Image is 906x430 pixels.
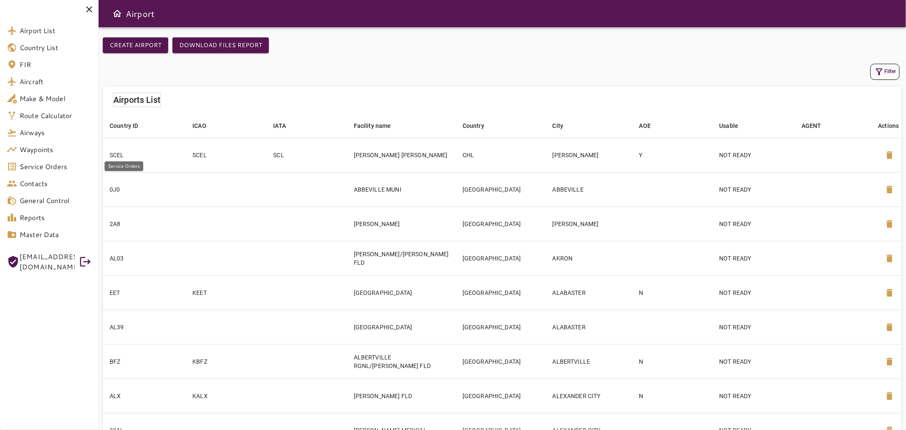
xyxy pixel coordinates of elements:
[192,121,217,131] span: ICAO
[103,241,186,275] td: AL03
[870,64,900,80] button: Filter
[719,392,788,400] p: NOT READY
[20,252,75,272] span: [EMAIL_ADDRESS][DOMAIN_NAME]
[266,138,347,172] td: SCL
[456,344,546,379] td: [GEOGRAPHIC_DATA]
[20,212,92,223] span: Reports
[110,121,138,131] div: Country ID
[20,110,92,121] span: Route Calculator
[802,121,821,131] div: AGENT
[186,275,266,310] td: KEET
[20,59,92,70] span: FIR
[273,121,297,131] span: IATA
[172,37,269,53] button: Download Files Report
[546,172,632,207] td: ABBEVILLE
[347,344,456,379] td: ALBERTVILLE RGNL/[PERSON_NAME] FLD
[553,121,564,131] div: City
[546,241,632,275] td: AKRON
[456,207,546,241] td: [GEOGRAPHIC_DATA]
[103,138,186,172] td: SCEL
[719,185,788,194] p: NOT READY
[347,207,456,241] td: [PERSON_NAME]
[103,275,186,310] td: EET
[719,220,788,228] p: NOT READY
[113,93,161,107] h6: Airports List
[884,356,895,367] span: delete
[879,248,900,269] button: Delete Airport
[719,121,749,131] span: Usable
[186,379,266,413] td: KALX
[884,322,895,332] span: delete
[347,138,456,172] td: [PERSON_NAME] [PERSON_NAME]
[456,310,546,344] td: [GEOGRAPHIC_DATA]
[456,275,546,310] td: [GEOGRAPHIC_DATA]
[884,150,895,160] span: delete
[456,138,546,172] td: CHL
[884,219,895,229] span: delete
[186,138,266,172] td: SCEL
[103,344,186,379] td: BFZ
[719,254,788,263] p: NOT READY
[456,241,546,275] td: [GEOGRAPHIC_DATA]
[103,37,168,53] button: Create airport
[546,275,632,310] td: ALABASTER
[879,351,900,372] button: Delete Airport
[456,379,546,413] td: [GEOGRAPHIC_DATA]
[103,172,186,207] td: 0J0
[463,121,495,131] span: Country
[20,144,92,155] span: Waypoints
[20,161,92,172] span: Service Orders
[20,229,92,240] span: Master Data
[103,379,186,413] td: ALX
[802,121,833,131] span: AGENT
[632,138,713,172] td: Y
[20,25,92,36] span: Airport List
[20,93,92,104] span: Make & Model
[632,379,713,413] td: N
[104,161,143,171] div: Service Orders
[463,121,484,131] div: Country
[546,207,632,241] td: [PERSON_NAME]
[103,310,186,344] td: AL39
[884,288,895,298] span: delete
[639,121,662,131] span: AOE
[273,121,286,131] div: IATA
[719,289,788,297] p: NOT READY
[354,121,402,131] span: Facility name
[20,42,92,53] span: Country List
[879,145,900,165] button: Delete Airport
[719,323,788,331] p: NOT READY
[546,344,632,379] td: ALBERTVILLE
[632,275,713,310] td: N
[884,184,895,195] span: delete
[354,121,391,131] div: Facility name
[347,310,456,344] td: [GEOGRAPHIC_DATA]
[884,391,895,401] span: delete
[553,121,575,131] span: City
[20,195,92,206] span: General Control
[126,7,155,20] h6: Airport
[879,179,900,200] button: Delete Airport
[719,151,788,159] p: NOT READY
[347,241,456,275] td: [PERSON_NAME]/[PERSON_NAME] FLD
[20,76,92,87] span: Aircraft
[192,121,206,131] div: ICAO
[879,283,900,303] button: Delete Airport
[103,207,186,241] td: 2A8
[879,317,900,337] button: Delete Airport
[884,253,895,263] span: delete
[186,344,266,379] td: KBFZ
[632,344,713,379] td: N
[347,275,456,310] td: [GEOGRAPHIC_DATA]
[20,178,92,189] span: Contacts
[20,127,92,138] span: Airways
[546,379,632,413] td: ALEXANDER CITY
[719,121,738,131] div: Usable
[546,138,632,172] td: [PERSON_NAME]
[347,172,456,207] td: ABBEVILLE MUNI
[719,357,788,366] p: NOT READY
[639,121,651,131] div: AOE
[879,386,900,406] button: Delete Airport
[347,379,456,413] td: [PERSON_NAME] FLD
[546,310,632,344] td: ALABASTER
